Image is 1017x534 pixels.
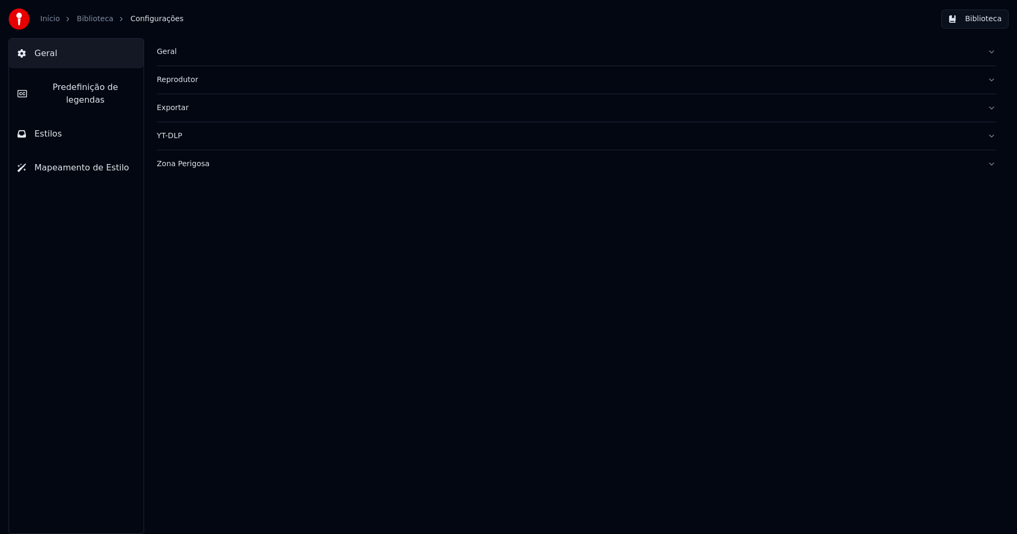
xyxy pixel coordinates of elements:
[35,81,135,106] span: Predefinição de legendas
[9,73,144,115] button: Predefinição de legendas
[8,8,30,30] img: youka
[77,14,113,24] a: Biblioteca
[157,159,979,169] div: Zona Perigosa
[157,122,996,150] button: YT-DLP
[34,161,129,174] span: Mapeamento de Estilo
[9,39,144,68] button: Geral
[9,119,144,149] button: Estilos
[941,10,1009,29] button: Biblioteca
[40,14,183,24] nav: breadcrumb
[157,94,996,122] button: Exportar
[157,103,979,113] div: Exportar
[34,47,57,60] span: Geral
[130,14,183,24] span: Configurações
[157,131,979,141] div: YT-DLP
[157,38,996,66] button: Geral
[157,75,979,85] div: Reprodutor
[34,128,62,140] span: Estilos
[40,14,60,24] a: Início
[157,150,996,178] button: Zona Perigosa
[157,47,979,57] div: Geral
[157,66,996,94] button: Reprodutor
[9,153,144,183] button: Mapeamento de Estilo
